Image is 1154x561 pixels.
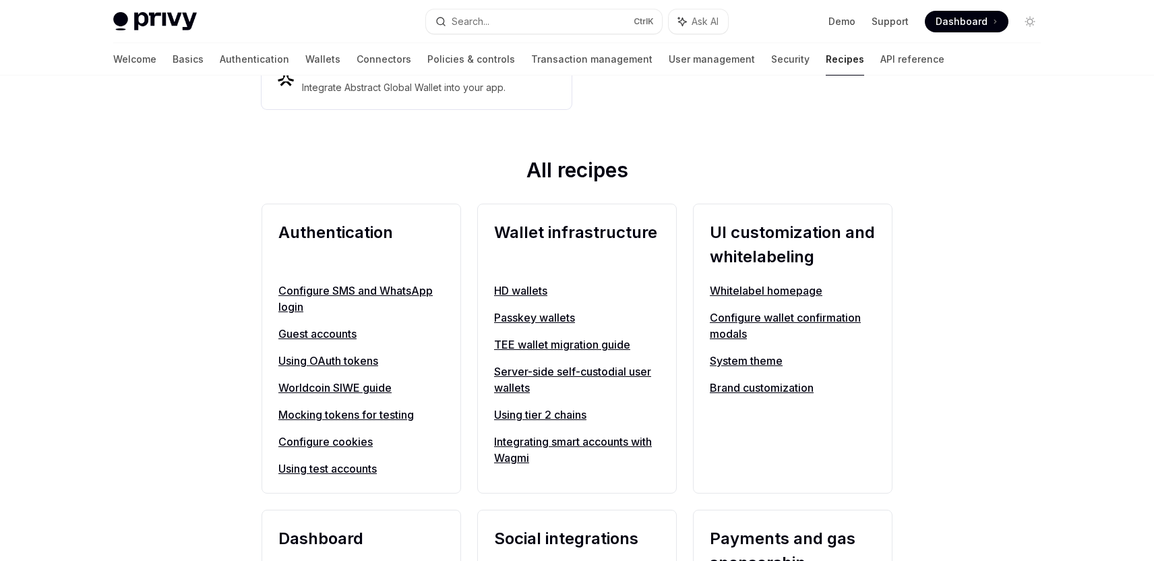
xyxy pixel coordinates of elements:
[494,220,660,269] h2: Wallet infrastructure
[278,283,444,315] a: Configure SMS and WhatsApp login
[278,326,444,342] a: Guest accounts
[634,16,654,27] span: Ctrl K
[173,43,204,76] a: Basics
[872,15,909,28] a: Support
[710,283,876,299] a: Whitelabel homepage
[925,11,1008,32] a: Dashboard
[494,283,660,299] a: HD wallets
[1019,11,1041,32] button: Toggle dark mode
[710,309,876,342] a: Configure wallet confirmation modals
[710,380,876,396] a: Brand customization
[710,353,876,369] a: System theme
[692,15,719,28] span: Ask AI
[669,43,755,76] a: User management
[494,407,660,423] a: Using tier 2 chains
[278,434,444,450] a: Configure cookies
[305,43,340,76] a: Wallets
[880,43,944,76] a: API reference
[826,43,864,76] a: Recipes
[278,380,444,396] a: Worldcoin SIWE guide
[669,9,728,34] button: Ask AI
[531,43,652,76] a: Transaction management
[113,12,197,31] img: light logo
[220,43,289,76] a: Authentication
[710,220,876,269] h2: UI customization and whitelabeling
[452,13,489,30] div: Search...
[494,363,660,396] a: Server-side self-custodial user wallets
[278,407,444,423] a: Mocking tokens for testing
[494,309,660,326] a: Passkey wallets
[936,15,988,28] span: Dashboard
[278,220,444,269] h2: Authentication
[828,15,855,28] a: Demo
[426,9,662,34] button: Search...CtrlK
[113,43,156,76] a: Welcome
[357,43,411,76] a: Connectors
[771,43,810,76] a: Security
[427,43,515,76] a: Policies & controls
[262,158,892,187] h2: All recipes
[494,336,660,353] a: TEE wallet migration guide
[278,353,444,369] a: Using OAuth tokens
[494,434,660,466] a: Integrating smart accounts with Wagmi
[278,461,444,477] a: Using test accounts
[302,80,507,96] div: Integrate Abstract Global Wallet into your app.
